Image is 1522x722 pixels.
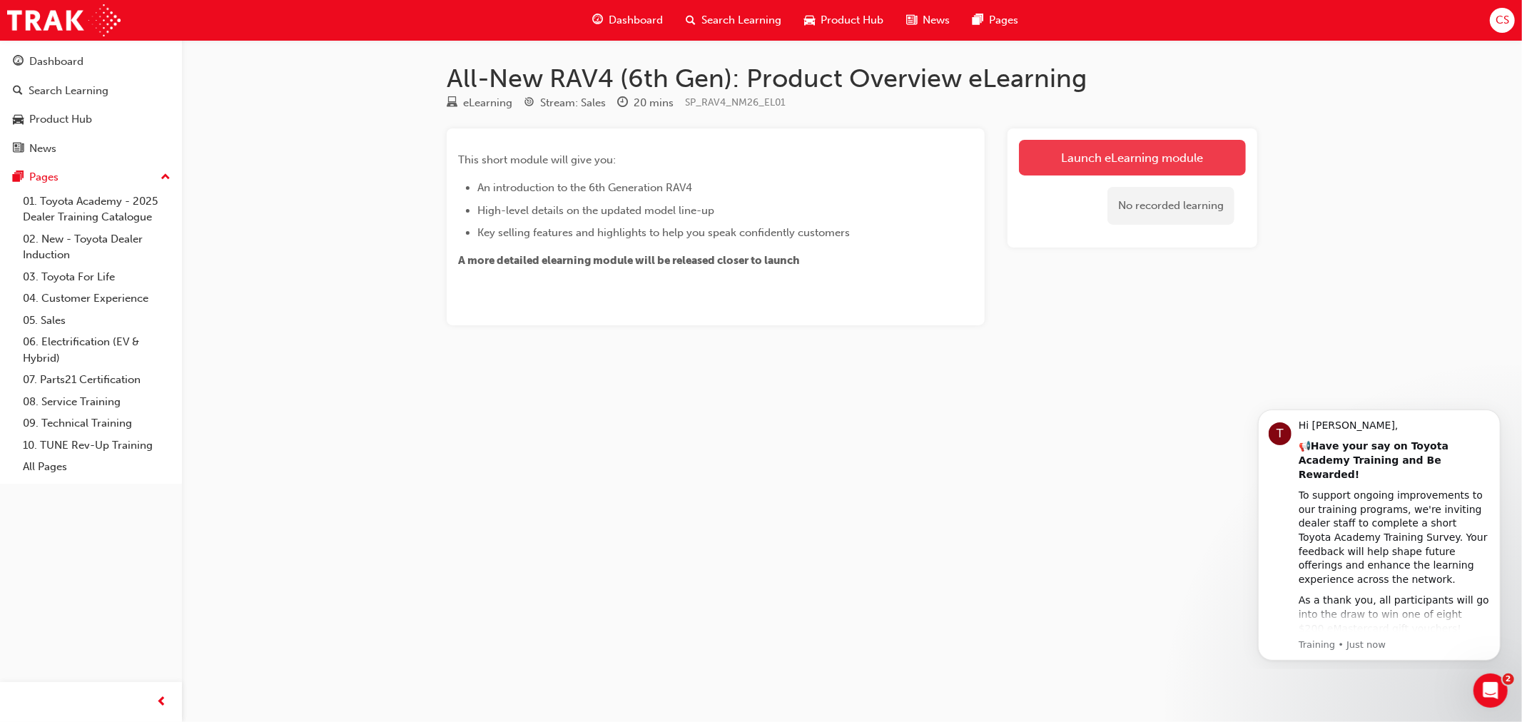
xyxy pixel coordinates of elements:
[447,97,457,110] span: learningResourceType_ELEARNING-icon
[923,12,950,29] span: News
[973,11,983,29] span: pages-icon
[13,143,24,156] span: news-icon
[458,254,800,267] span: A more detailed elearning module will be released closer to launch
[686,11,696,29] span: search-icon
[1019,140,1246,176] a: Launch eLearning module
[463,95,512,111] div: eLearning
[701,12,781,29] span: Search Learning
[6,106,176,133] a: Product Hub
[447,94,512,112] div: Type
[685,96,786,108] span: Learning resource code
[17,369,176,391] a: 07. Parts21 Certification
[29,83,108,99] div: Search Learning
[1490,8,1515,33] button: CS
[1496,12,1509,29] span: CS
[447,63,1257,94] h1: All-New RAV4 (6th Gen): Product Overview eLearning
[13,113,24,126] span: car-icon
[29,169,59,185] div: Pages
[1107,187,1234,225] div: No recorded learning
[6,164,176,190] button: Pages
[1503,673,1514,685] span: 2
[17,266,176,288] a: 03. Toyota For Life
[617,94,674,112] div: Duration
[17,228,176,266] a: 02. New - Toyota Dealer Induction
[13,171,24,184] span: pages-icon
[804,11,815,29] span: car-icon
[477,181,692,194] span: An introduction to the 6th Generation RAV4
[477,226,850,239] span: Key selling features and highlights to help you speak confidently customers
[581,6,674,35] a: guage-iconDashboard
[793,6,895,35] a: car-iconProduct Hub
[17,391,176,413] a: 08. Service Training
[634,95,674,111] div: 20 mins
[157,693,168,711] span: prev-icon
[458,153,616,166] span: This short module will give you:
[6,136,176,162] a: News
[17,412,176,434] a: 09. Technical Training
[17,288,176,310] a: 04. Customer Experience
[821,12,883,29] span: Product Hub
[17,310,176,332] a: 05. Sales
[989,12,1018,29] span: Pages
[6,46,176,164] button: DashboardSearch LearningProduct HubNews
[895,6,961,35] a: news-iconNews
[6,78,176,104] a: Search Learning
[961,6,1030,35] a: pages-iconPages
[6,49,176,75] a: Dashboard
[906,11,917,29] span: news-icon
[17,434,176,457] a: 10. TUNE Rev-Up Training
[609,12,663,29] span: Dashboard
[477,204,714,217] span: High-level details on the updated model line-up
[674,6,793,35] a: search-iconSearch Learning
[617,97,628,110] span: clock-icon
[524,94,606,112] div: Stream
[29,54,83,70] div: Dashboard
[17,456,176,478] a: All Pages
[1237,397,1522,669] iframe: Intercom notifications message
[540,95,606,111] div: Stream: Sales
[29,111,92,128] div: Product Hub
[13,56,24,68] span: guage-icon
[7,4,121,36] img: Trak
[1473,673,1508,708] iframe: Intercom live chat
[524,97,534,110] span: target-icon
[29,141,56,157] div: News
[161,168,171,187] span: up-icon
[592,11,603,29] span: guage-icon
[17,190,176,228] a: 01. Toyota Academy - 2025 Dealer Training Catalogue
[13,85,23,98] span: search-icon
[17,331,176,369] a: 06. Electrification (EV & Hybrid)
